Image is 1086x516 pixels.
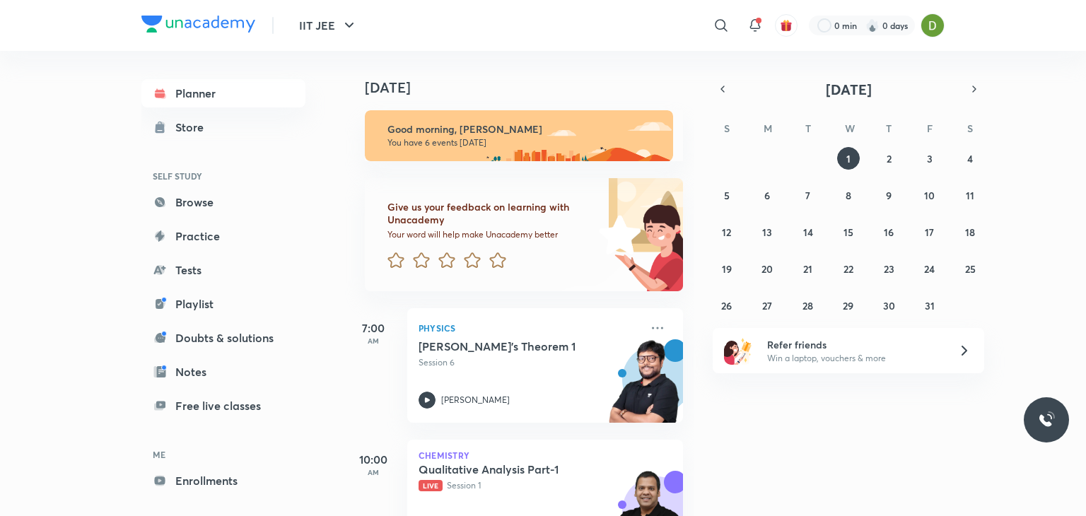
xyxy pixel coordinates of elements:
a: Planner [141,79,305,107]
img: streak [865,18,880,33]
abbr: October 6, 2025 [764,189,770,202]
abbr: October 23, 2025 [884,262,894,276]
p: Your word will help make Unacademy better [387,229,594,240]
button: October 27, 2025 [756,294,778,317]
h5: 7:00 [345,319,402,336]
button: October 22, 2025 [837,257,860,280]
p: [PERSON_NAME] [441,394,510,406]
abbr: October 14, 2025 [803,225,813,239]
abbr: October 19, 2025 [722,262,732,276]
h5: Qualitative Analysis Part-1 [419,462,595,476]
button: October 26, 2025 [716,294,738,317]
button: October 13, 2025 [756,221,778,243]
abbr: October 21, 2025 [803,262,812,276]
abbr: Sunday [724,122,730,135]
abbr: October 12, 2025 [722,225,731,239]
abbr: Wednesday [845,122,855,135]
abbr: Saturday [967,122,973,135]
abbr: October 8, 2025 [846,189,851,202]
button: October 24, 2025 [918,257,941,280]
span: Live [419,480,443,491]
abbr: October 18, 2025 [965,225,975,239]
abbr: October 13, 2025 [762,225,772,239]
button: October 31, 2025 [918,294,941,317]
button: October 19, 2025 [716,257,738,280]
button: October 20, 2025 [756,257,778,280]
button: IIT JEE [291,11,366,40]
abbr: October 24, 2025 [924,262,935,276]
abbr: October 26, 2025 [721,299,732,312]
img: referral [724,336,752,365]
h6: Give us your feedback on learning with Unacademy [387,201,594,226]
button: October 17, 2025 [918,221,941,243]
button: October 4, 2025 [959,147,981,170]
button: October 25, 2025 [959,257,981,280]
button: October 7, 2025 [797,184,819,206]
button: October 6, 2025 [756,184,778,206]
abbr: October 10, 2025 [924,189,935,202]
a: Browse [141,188,305,216]
abbr: October 15, 2025 [843,225,853,239]
img: avatar [780,19,793,32]
button: October 18, 2025 [959,221,981,243]
abbr: October 17, 2025 [925,225,934,239]
abbr: October 22, 2025 [843,262,853,276]
a: Enrollments [141,467,305,495]
p: Win a laptop, vouchers & more [767,352,941,365]
h6: ME [141,442,305,467]
img: Company Logo [141,16,255,33]
h4: [DATE] [365,79,697,96]
button: October 2, 2025 [877,147,900,170]
abbr: October 30, 2025 [883,299,895,312]
p: AM [345,468,402,476]
button: October 10, 2025 [918,184,941,206]
abbr: October 29, 2025 [843,299,853,312]
h6: Refer friends [767,337,941,352]
p: Session 1 [419,479,641,492]
abbr: October 16, 2025 [884,225,894,239]
h5: Gauss's Theorem 1 [419,339,595,353]
img: morning [365,110,673,161]
h6: SELF STUDY [141,164,305,188]
abbr: October 4, 2025 [967,152,973,165]
button: October 21, 2025 [797,257,819,280]
img: ttu [1038,411,1055,428]
abbr: October 7, 2025 [805,189,810,202]
button: October 16, 2025 [877,221,900,243]
a: Free live classes [141,392,305,420]
abbr: October 2, 2025 [887,152,892,165]
button: October 1, 2025 [837,147,860,170]
p: Session 6 [419,356,641,369]
a: Playlist [141,290,305,318]
abbr: Thursday [886,122,892,135]
button: October 9, 2025 [877,184,900,206]
button: October 11, 2025 [959,184,981,206]
button: October 12, 2025 [716,221,738,243]
a: Tests [141,256,305,284]
p: You have 6 events [DATE] [387,137,660,148]
a: Doubts & solutions [141,324,305,352]
abbr: October 9, 2025 [886,189,892,202]
img: unacademy [605,339,683,437]
abbr: October 5, 2025 [724,189,730,202]
button: avatar [775,14,798,37]
abbr: October 20, 2025 [761,262,773,276]
button: October 15, 2025 [837,221,860,243]
p: Chemistry [419,451,672,459]
button: October 5, 2025 [716,184,738,206]
h5: 10:00 [345,451,402,468]
button: October 28, 2025 [797,294,819,317]
button: October 29, 2025 [837,294,860,317]
abbr: Friday [927,122,933,135]
a: Store [141,113,305,141]
span: [DATE] [826,80,872,99]
abbr: October 28, 2025 [802,299,813,312]
abbr: October 27, 2025 [762,299,772,312]
button: October 23, 2025 [877,257,900,280]
button: [DATE] [732,79,964,99]
img: Divyani Bhatkar [921,13,945,37]
img: feedback_image [551,178,683,291]
p: Physics [419,319,641,336]
a: Company Logo [141,16,255,36]
div: Store [175,119,212,136]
